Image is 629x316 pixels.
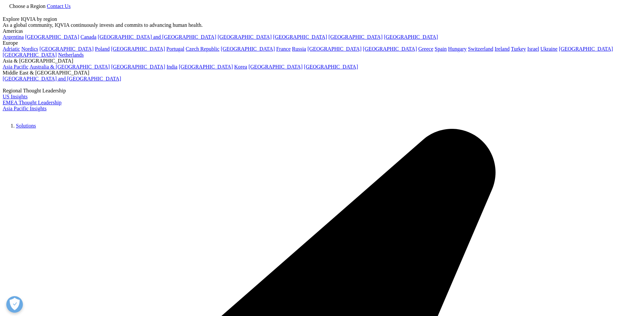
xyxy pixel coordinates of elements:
[3,100,61,105] a: EMEA Thought Leadership
[3,58,626,64] div: Asia & [GEOGRAPHIC_DATA]
[234,64,247,70] a: Korea
[495,46,510,52] a: Ireland
[47,3,71,9] a: Contact Us
[3,70,626,76] div: Middle East & [GEOGRAPHIC_DATA]
[218,34,272,40] a: [GEOGRAPHIC_DATA]
[98,34,216,40] a: [GEOGRAPHIC_DATA] and [GEOGRAPHIC_DATA]
[435,46,447,52] a: Spain
[3,28,626,34] div: Americas
[111,64,165,70] a: [GEOGRAPHIC_DATA]
[3,52,57,58] a: [GEOGRAPHIC_DATA]
[3,40,626,46] div: Europe
[273,34,327,40] a: [GEOGRAPHIC_DATA]
[540,46,558,52] a: Ukraine
[468,46,493,52] a: Switzerland
[179,64,233,70] a: [GEOGRAPHIC_DATA]
[95,46,109,52] a: Poland
[186,46,220,52] a: Czech Republic
[58,52,84,58] a: Netherlands
[3,88,626,94] div: Regional Thought Leadership
[3,22,626,28] div: As a global community, IQVIA continuously invests and commits to advancing human health.
[292,46,306,52] a: Russia
[221,46,275,52] a: [GEOGRAPHIC_DATA]
[363,46,417,52] a: [GEOGRAPHIC_DATA]
[9,3,45,9] span: Choose a Region
[3,64,29,70] a: Asia Pacific
[3,106,46,111] a: Asia Pacific Insights
[448,46,467,52] a: Hungary
[248,64,302,70] a: [GEOGRAPHIC_DATA]
[276,46,291,52] a: France
[559,46,613,52] a: [GEOGRAPHIC_DATA]
[511,46,526,52] a: Turkey
[527,46,539,52] a: Israel
[3,46,20,52] a: Adriatic
[81,34,96,40] a: Canada
[3,16,626,22] div: Explore IQVIA by region
[307,46,361,52] a: [GEOGRAPHIC_DATA]
[21,46,38,52] a: Nordics
[3,76,121,81] a: [GEOGRAPHIC_DATA] and [GEOGRAPHIC_DATA]
[166,46,184,52] a: Portugal
[384,34,438,40] a: [GEOGRAPHIC_DATA]
[3,94,28,99] a: US Insights
[304,64,358,70] a: [GEOGRAPHIC_DATA]
[39,46,94,52] a: [GEOGRAPHIC_DATA]
[3,34,24,40] a: Argentina
[30,64,110,70] a: Australia & [GEOGRAPHIC_DATA]
[6,296,23,313] button: Open Preferences
[16,123,36,129] a: Solutions
[329,34,383,40] a: [GEOGRAPHIC_DATA]
[111,46,165,52] a: [GEOGRAPHIC_DATA]
[25,34,79,40] a: [GEOGRAPHIC_DATA]
[418,46,433,52] a: Greece
[166,64,177,70] a: India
